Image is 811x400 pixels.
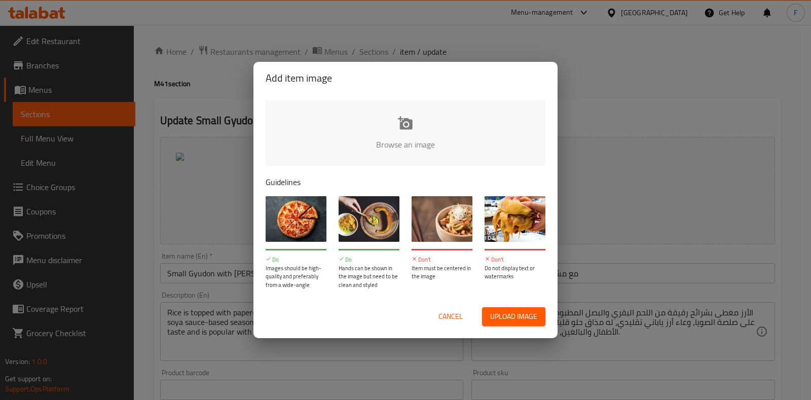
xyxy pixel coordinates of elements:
[412,264,472,281] p: Item must be centered in the image
[438,310,463,323] span: Cancel
[266,176,545,188] p: Guidelines
[485,196,545,242] img: guide-img-4@3x.jpg
[485,264,545,281] p: Do not display text or watermarks
[482,307,545,326] button: Upload image
[412,256,472,264] p: Don't
[339,256,399,264] p: Do
[339,196,399,242] img: guide-img-2@3x.jpg
[266,256,326,264] p: Do
[339,264,399,289] p: Hands can be shown in the image but need to be clean and styled
[266,196,326,242] img: guide-img-1@3x.jpg
[412,196,472,242] img: guide-img-3@3x.jpg
[485,256,545,264] p: Don't
[266,264,326,289] p: Images should be high-quality and preferably from a wide-angle
[490,310,537,323] span: Upload image
[266,70,545,86] h2: Add item image
[434,307,467,326] button: Cancel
